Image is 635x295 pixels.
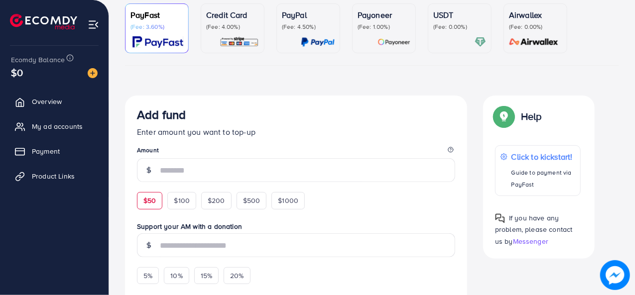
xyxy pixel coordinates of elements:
[301,36,335,48] img: card
[32,171,75,181] span: Product Links
[132,36,183,48] img: card
[475,36,486,48] img: card
[600,260,630,290] img: image
[495,213,573,246] span: If you have any problem, please contact us by
[282,9,335,21] p: PayPal
[7,92,101,111] a: Overview
[433,23,486,31] p: (Fee: 0.00%)
[88,68,98,78] img: image
[220,36,259,48] img: card
[378,36,410,48] img: card
[201,271,212,281] span: 15%
[137,107,186,122] h3: Add fund
[130,9,183,21] p: PayFast
[509,23,562,31] p: (Fee: 0.00%)
[282,23,335,31] p: (Fee: 4.50%)
[7,116,101,136] a: My ad accounts
[511,167,575,191] p: Guide to payment via PayFast
[495,107,513,125] img: Popup guide
[10,14,77,29] img: logo
[206,9,259,21] p: Credit Card
[495,213,505,223] img: Popup guide
[358,9,410,21] p: Payoneer
[170,271,182,281] span: 10%
[130,23,183,31] p: (Fee: 3.60%)
[506,36,562,48] img: card
[32,146,60,156] span: Payment
[137,126,455,138] p: Enter amount you want to top-up
[7,141,101,161] a: Payment
[206,23,259,31] p: (Fee: 4.00%)
[32,121,83,131] span: My ad accounts
[32,97,62,106] span: Overview
[143,196,156,205] span: $50
[208,196,225,205] span: $200
[521,110,542,122] p: Help
[11,55,65,65] span: Ecomdy Balance
[358,23,410,31] p: (Fee: 1.00%)
[137,146,455,158] legend: Amount
[278,196,298,205] span: $1000
[433,9,486,21] p: USDT
[88,19,99,30] img: menu
[7,166,101,186] a: Product Links
[11,65,23,80] span: $0
[143,271,152,281] span: 5%
[511,151,575,163] p: Click to kickstart!
[513,236,548,246] span: Messenger
[243,196,260,205] span: $500
[509,9,562,21] p: Airwallex
[174,196,190,205] span: $100
[137,221,455,231] label: Support your AM with a donation
[230,271,244,281] span: 20%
